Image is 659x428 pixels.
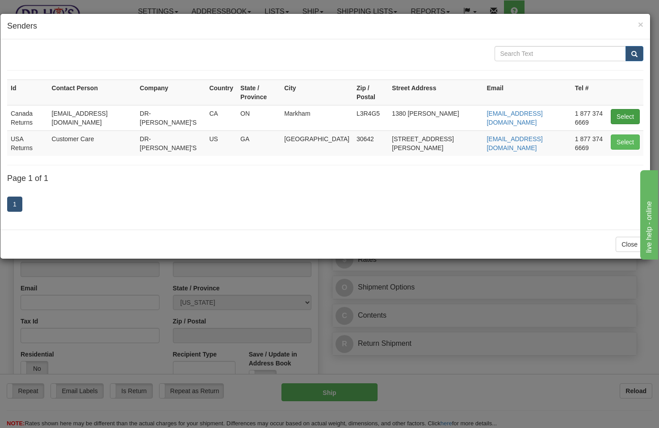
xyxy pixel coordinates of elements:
[571,130,607,156] td: 1 877 374 6669
[571,80,607,105] th: Tel #
[388,130,483,156] td: [STREET_ADDRESS][PERSON_NAME]
[48,105,136,130] td: [EMAIL_ADDRESS][DOMAIN_NAME]
[638,19,643,29] span: ×
[388,105,483,130] td: 1380 [PERSON_NAME]
[48,130,136,156] td: Customer Care
[487,135,542,151] a: [EMAIL_ADDRESS][DOMAIN_NAME]
[495,46,626,61] input: Search Text
[206,80,237,105] th: Country
[7,5,83,16] div: live help - online
[638,20,643,29] button: Close
[281,105,353,130] td: Markham
[7,21,643,32] h4: Senders
[136,80,206,105] th: Company
[136,130,206,156] td: DR-[PERSON_NAME]'S
[136,105,206,130] td: DR-[PERSON_NAME]'S
[206,130,237,156] td: US
[206,105,237,130] td: CA
[237,105,281,130] td: ON
[571,105,607,130] td: 1 877 374 6669
[237,80,281,105] th: State / Province
[388,80,483,105] th: Street Address
[7,105,48,130] td: Canada Returns
[638,168,658,260] iframe: chat widget
[611,109,640,124] button: Select
[487,110,542,126] a: [EMAIL_ADDRESS][DOMAIN_NAME]
[483,80,571,105] th: Email
[353,80,388,105] th: Zip / Postal
[237,130,281,156] td: GA
[281,80,353,105] th: City
[616,237,643,252] button: Close
[7,130,48,156] td: USA Returns
[7,197,22,212] a: 1
[611,134,640,150] button: Select
[7,174,643,183] h4: Page 1 of 1
[353,130,388,156] td: 30642
[281,130,353,156] td: [GEOGRAPHIC_DATA]
[353,105,388,130] td: L3R4G5
[7,80,48,105] th: Id
[48,80,136,105] th: Contact Person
